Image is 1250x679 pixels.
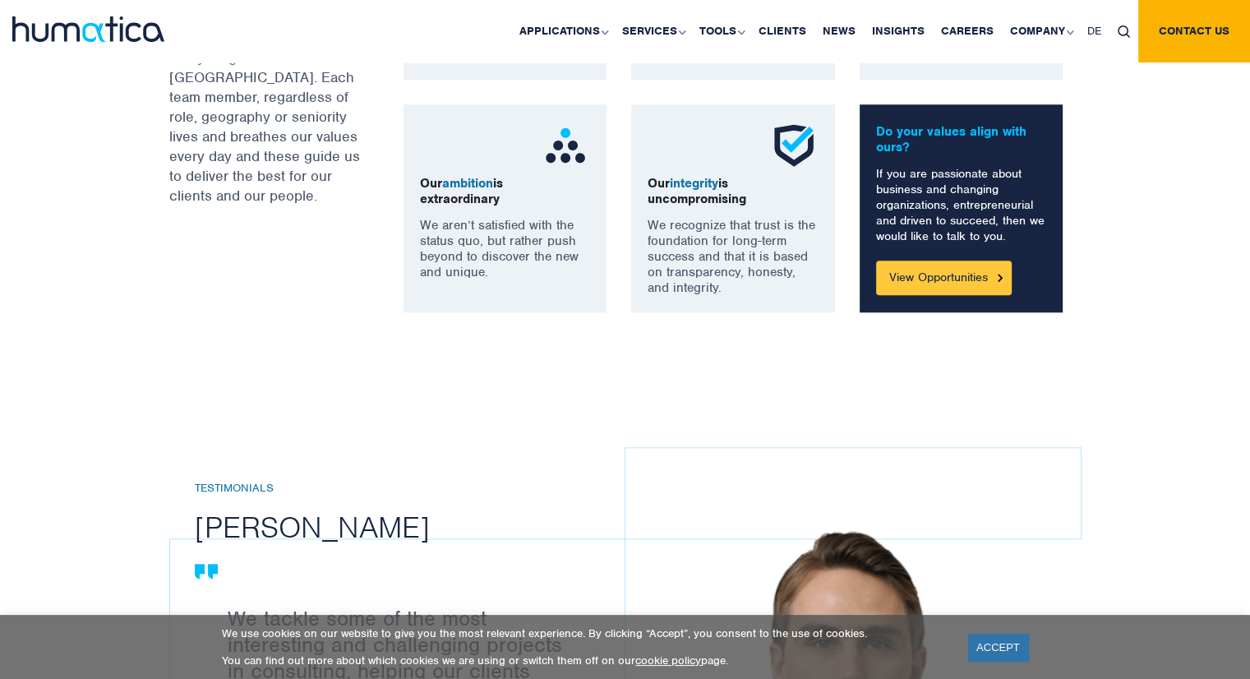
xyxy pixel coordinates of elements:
[670,175,718,192] span: integrity
[222,654,948,667] p: You can find out more about which cookies we are using or switch them off on our page.
[648,176,819,207] p: Our is uncompromising
[420,218,591,280] p: We aren’t satisfied with the status quo, but rather push beyond to discover the new and unique.
[222,626,948,640] p: We use cookies on our website to give you the most relevant experience. By clicking “Accept”, you...
[1087,24,1101,38] span: DE
[195,482,649,496] h6: Testimonials
[968,634,1028,661] a: ACCEPT
[876,261,1012,295] a: View Opportunities
[169,28,362,206] p: Our values underpin everything we do at [GEOGRAPHIC_DATA]. Each team member, regardless of role, ...
[876,124,1047,155] p: Do your values align with ours?
[1118,25,1130,38] img: search_icon
[420,176,591,207] p: Our is extraordinary
[998,274,1003,281] img: Button
[541,121,590,170] img: ico
[648,218,819,296] p: We recognize that trust is the foundation for long-term success and that it is based on transpare...
[195,508,649,546] h2: [PERSON_NAME]
[635,654,701,667] a: cookie policy
[876,166,1047,244] p: If you are passionate about business and changing organizations, entrepreneurial and driven to su...
[12,16,164,42] img: logo
[769,121,819,170] img: ico
[442,175,493,192] span: ambition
